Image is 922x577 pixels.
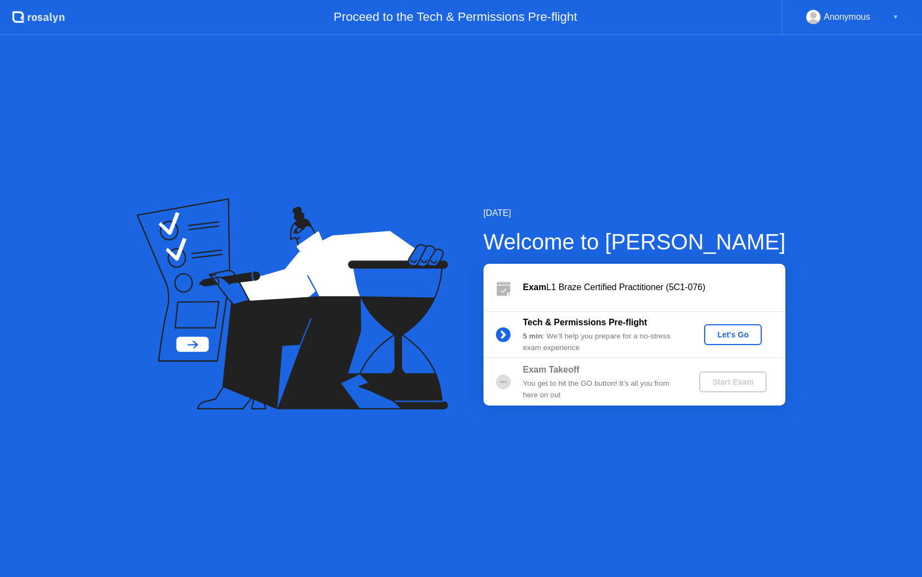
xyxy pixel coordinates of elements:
[893,10,898,24] div: ▼
[824,10,870,24] div: Anonymous
[523,365,580,374] b: Exam Takeoff
[709,330,757,339] div: Let's Go
[484,225,786,258] div: Welcome to [PERSON_NAME]
[523,282,547,292] b: Exam
[699,371,767,392] button: Start Exam
[484,207,786,220] div: [DATE]
[523,331,681,353] div: : We’ll help you prepare for a no-stress exam experience
[704,324,762,345] button: Let's Go
[523,281,785,294] div: L1 Braze Certified Practitioner (5C1-076)
[523,378,681,401] div: You get to hit the GO button! It’s all you from here on out
[523,332,543,340] b: 5 min
[523,318,647,327] b: Tech & Permissions Pre-flight
[704,378,762,386] div: Start Exam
